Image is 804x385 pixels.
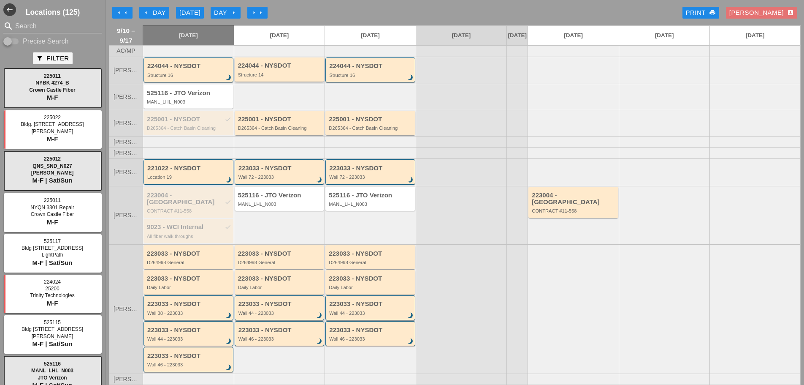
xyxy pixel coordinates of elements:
span: [PERSON_NAME] [114,67,138,74]
span: 525115 [44,319,61,325]
span: 9/10 – 9/17 [114,26,138,45]
span: [PERSON_NAME] [114,94,138,100]
i: brightness_3 [224,175,233,185]
span: JTO Verizon [38,375,67,381]
span: [PERSON_NAME] [114,139,138,145]
i: arrow_left [122,9,129,16]
div: 223033 - NYSDOT [329,327,413,334]
div: Wall 44 - 223033 [238,311,322,316]
div: D265364 - Catch Basin Cleaning [238,126,322,131]
div: 225001 - NYSDOT [238,116,322,123]
span: M-F | Sat/Sun [32,259,72,266]
i: account_box [787,9,794,16]
span: Crown Castle Fiber [29,87,75,93]
i: arrow_right [230,9,237,16]
a: [DATE] [710,26,800,45]
div: [PERSON_NAME] [729,8,794,18]
span: 25200 [45,286,59,292]
button: [DATE] [176,7,204,19]
i: brightness_3 [406,175,415,185]
a: Print [682,7,719,19]
label: Precise Search [23,37,69,46]
div: 223033 - NYSDOT [147,300,231,308]
i: search [3,21,14,31]
i: brightness_3 [406,73,415,82]
a: [DATE] [507,26,528,45]
span: [PERSON_NAME] [114,306,138,312]
div: 223033 - NYSDOT [147,250,231,257]
a: [DATE] [619,26,710,45]
div: Daily Labor [147,285,231,290]
div: Structure 16 [329,73,413,78]
div: 223033 - NYSDOT [147,352,231,360]
span: 224024 [44,279,61,285]
div: Structure 16 [147,73,231,78]
div: D264998 General [147,260,231,265]
span: MANL_LHL_N003 [31,368,73,374]
i: check [225,116,231,123]
i: arrow_left [116,9,122,16]
span: [PERSON_NAME] [114,376,138,382]
span: 525117 [44,238,61,244]
i: brightness_3 [315,311,324,320]
i: arrow_right [257,9,264,16]
div: 223033 - NYSDOT [238,275,322,282]
div: 225001 - NYSDOT [147,116,231,123]
i: brightness_3 [315,175,324,185]
div: 525116 - JTO Verizon [329,192,413,199]
div: 224044 - NYSDOT [329,63,413,70]
i: check [225,224,231,230]
span: Bldg [STREET_ADDRESS] [22,245,83,251]
i: brightness_3 [224,73,233,82]
span: M-F | Sat/Sun [32,340,72,347]
span: 225011 [44,73,61,79]
div: 223033 - NYSDOT [238,250,322,257]
div: 223033 - NYSDOT [238,165,322,172]
div: 223033 - NYSDOT [329,275,413,282]
div: Filter [36,54,69,63]
i: brightness_3 [224,337,233,346]
span: 225011 [44,197,61,203]
div: Wall 46 - 223033 [147,362,231,367]
div: 223033 - NYSDOT [329,250,413,257]
div: Wall 44 - 223033 [329,311,413,316]
div: MANL_LHL_N003 [238,202,322,207]
i: print [709,9,716,16]
div: 223033 - NYSDOT [238,300,322,308]
span: 225022 [44,115,61,120]
span: 525116 [44,361,61,367]
a: [DATE] [416,26,507,45]
div: 223004 - [GEOGRAPHIC_DATA] [147,192,231,206]
div: 225001 - NYSDOT [329,116,413,123]
a: [DATE] [528,26,619,45]
div: MANL_LHL_N003 [147,99,231,104]
span: [PERSON_NAME] [31,170,74,176]
div: Location 19 [147,175,231,180]
div: 221022 - NYSDOT [147,165,231,172]
i: brightness_3 [224,311,233,320]
button: Day [139,7,169,19]
div: Daily Labor [329,285,413,290]
a: [DATE] [325,26,416,45]
div: Wall 38 - 223033 [147,311,231,316]
div: CONTRACT #11-558 [532,208,616,213]
div: D265364 - Catch Basin Cleaning [147,126,231,131]
div: 223033 - NYSDOT [147,275,231,282]
div: CONTRACT #11-558 [147,208,231,213]
span: Bldg. [STREET_ADDRESS] [21,121,84,127]
span: M-F [47,135,58,142]
div: Print [686,8,716,18]
button: Day [211,7,241,19]
span: M-F | Sat/Sun [32,177,72,184]
span: M-F [47,218,58,226]
i: filter_alt [36,55,43,62]
span: [PERSON_NAME] [32,128,73,134]
div: Day [143,8,166,18]
div: 525116 - JTO Verizon [238,192,322,199]
span: QNS_SND_N027 [32,163,72,169]
div: 223033 - NYSDOT [238,327,322,334]
button: Move Back 1 Week [112,7,133,19]
a: [DATE] [143,26,234,45]
i: arrow_right [251,9,257,16]
span: [PERSON_NAME] [114,120,138,126]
